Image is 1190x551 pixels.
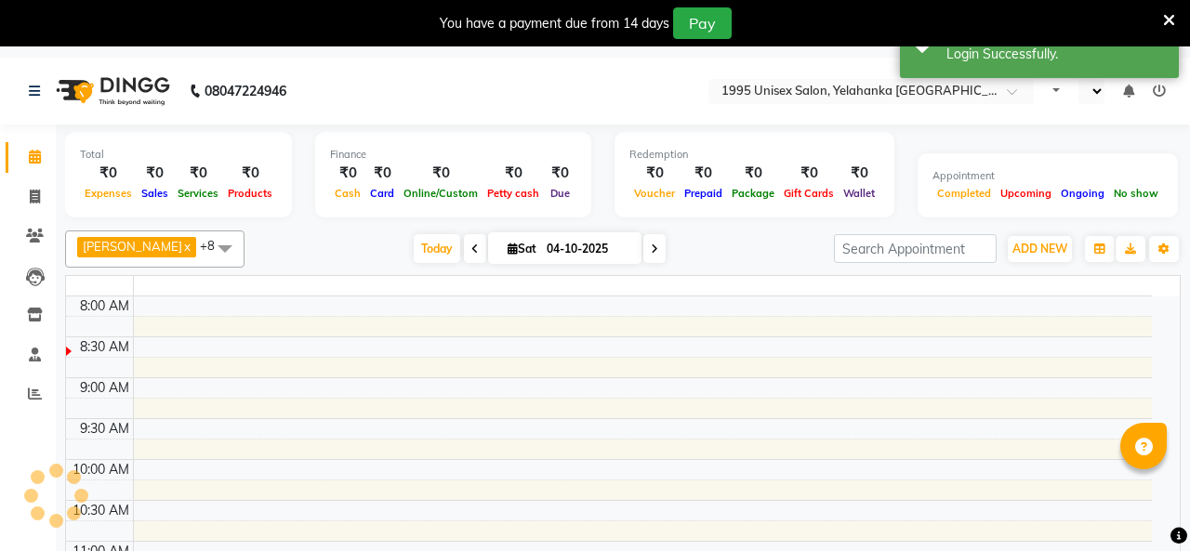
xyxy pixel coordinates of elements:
button: ADD NEW [1008,236,1072,262]
div: 10:30 AM [69,501,133,520]
div: 10:00 AM [69,460,133,479]
span: Upcoming [996,187,1056,200]
span: Products [223,187,277,200]
div: ₹0 [137,163,173,184]
div: Redemption [629,147,879,163]
div: ₹0 [365,163,399,184]
span: Wallet [839,187,879,200]
span: Completed [932,187,996,200]
span: Package [727,187,779,200]
div: ₹0 [544,163,576,184]
span: No show [1109,187,1163,200]
img: logo [47,65,175,117]
span: Due [546,187,575,200]
div: ₹0 [680,163,727,184]
div: 9:30 AM [76,419,133,439]
div: Appointment [932,168,1163,184]
b: 08047224946 [205,65,286,117]
div: ₹0 [223,163,277,184]
div: ₹0 [399,163,483,184]
span: Prepaid [680,187,727,200]
span: Cash [330,187,365,200]
div: ₹0 [330,163,365,184]
span: Sat [503,242,541,256]
div: 9:00 AM [76,378,133,398]
span: Today [414,234,460,263]
button: Pay [673,7,732,39]
div: 8:00 AM [76,296,133,316]
span: Expenses [80,187,137,200]
div: Finance [330,147,576,163]
span: +8 [200,238,229,253]
div: You have a payment due from 14 days [440,14,669,33]
span: Online/Custom [399,187,483,200]
div: 8:30 AM [76,337,133,357]
div: ₹0 [779,163,839,184]
div: Login Successfully. [946,45,1165,64]
div: ₹0 [173,163,223,184]
span: [PERSON_NAME] [83,239,182,254]
a: x [182,239,191,254]
div: ₹0 [727,163,779,184]
div: ₹0 [80,163,137,184]
div: Total [80,147,277,163]
div: ₹0 [483,163,544,184]
span: Ongoing [1056,187,1109,200]
span: Petty cash [483,187,544,200]
input: Search Appointment [834,234,997,263]
span: Sales [137,187,173,200]
span: Card [365,187,399,200]
input: 2025-10-04 [541,235,634,263]
span: ADD NEW [1012,242,1067,256]
span: Gift Cards [779,187,839,200]
div: ₹0 [629,163,680,184]
span: Voucher [629,187,680,200]
div: ₹0 [839,163,879,184]
span: Services [173,187,223,200]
